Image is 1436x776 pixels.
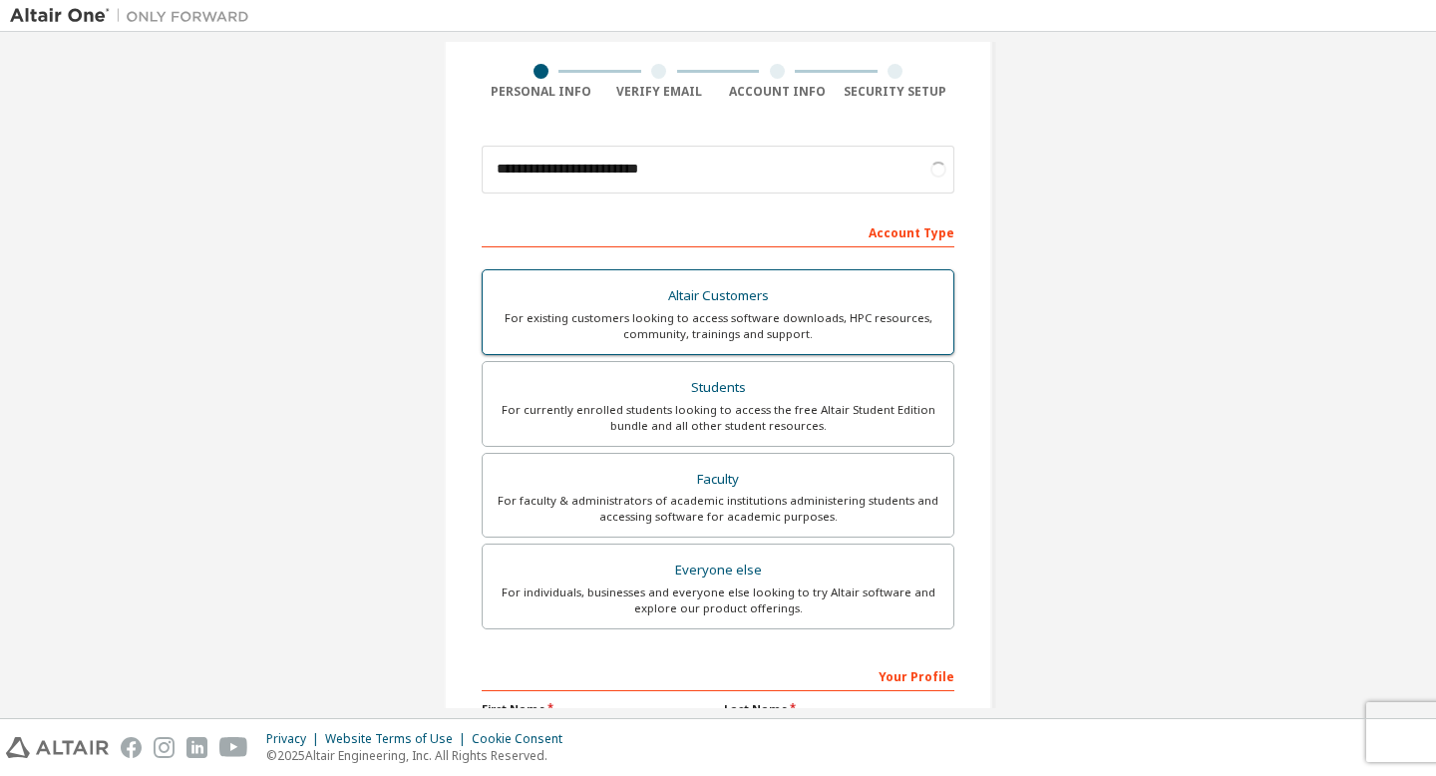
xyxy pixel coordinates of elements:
[718,84,837,100] div: Account Info
[10,6,259,26] img: Altair One
[482,701,712,717] label: First Name
[121,737,142,758] img: facebook.svg
[266,747,574,764] p: © 2025 Altair Engineering, Inc. All Rights Reserved.
[482,215,954,247] div: Account Type
[472,731,574,747] div: Cookie Consent
[724,701,954,717] label: Last Name
[186,737,207,758] img: linkedin.svg
[495,493,941,525] div: For faculty & administrators of academic institutions administering students and accessing softwa...
[325,731,472,747] div: Website Terms of Use
[600,84,719,100] div: Verify Email
[482,84,600,100] div: Personal Info
[266,731,325,747] div: Privacy
[495,282,941,310] div: Altair Customers
[495,310,941,342] div: For existing customers looking to access software downloads, HPC resources, community, trainings ...
[495,466,941,494] div: Faculty
[495,584,941,616] div: For individuals, businesses and everyone else looking to try Altair software and explore our prod...
[495,402,941,434] div: For currently enrolled students looking to access the free Altair Student Edition bundle and all ...
[482,659,954,691] div: Your Profile
[154,737,175,758] img: instagram.svg
[6,737,109,758] img: altair_logo.svg
[219,737,248,758] img: youtube.svg
[495,557,941,584] div: Everyone else
[837,84,955,100] div: Security Setup
[495,374,941,402] div: Students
